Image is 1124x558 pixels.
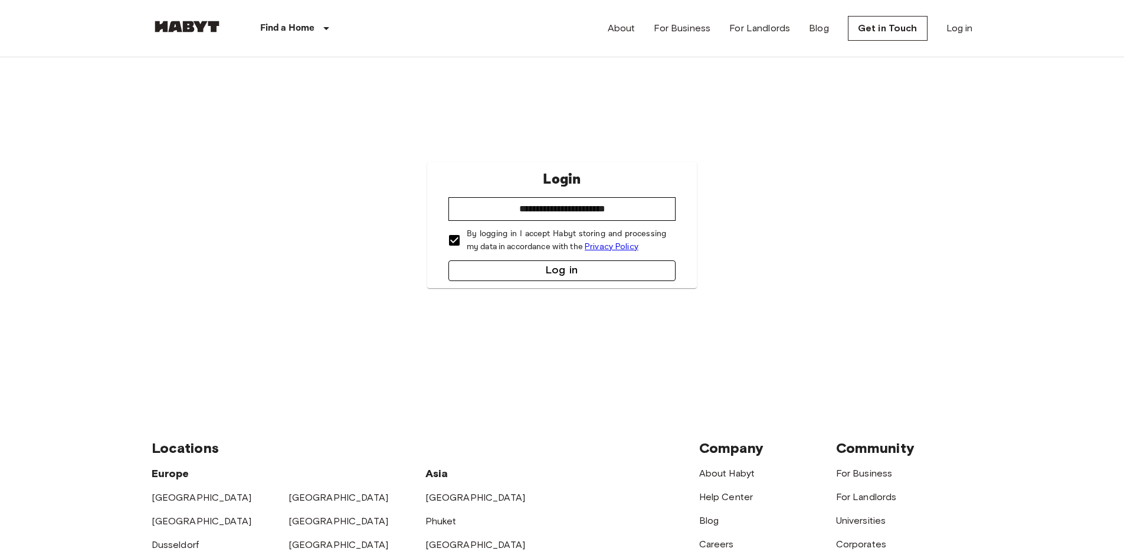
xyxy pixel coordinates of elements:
[836,515,886,526] a: Universities
[152,539,199,550] a: Dusseldorf
[152,515,252,527] a: [GEOGRAPHIC_DATA]
[425,515,457,527] a: Phuket
[585,242,638,252] a: Privacy Policy
[729,21,790,35] a: For Landlords
[699,468,755,479] a: About Habyt
[836,468,893,479] a: For Business
[699,439,764,456] span: Company
[836,439,915,456] span: Community
[946,21,973,35] a: Log in
[152,21,222,32] img: Habyt
[152,492,252,503] a: [GEOGRAPHIC_DATA]
[809,21,829,35] a: Blog
[260,21,315,35] p: Find a Home
[289,539,389,550] a: [GEOGRAPHIC_DATA]
[848,16,928,41] a: Get in Touch
[289,515,389,527] a: [GEOGRAPHIC_DATA]
[699,491,753,502] a: Help Center
[699,539,734,550] a: Careers
[425,492,526,503] a: [GEOGRAPHIC_DATA]
[467,228,666,253] p: By logging in I accept Habyt storing and processing my data in accordance with the
[654,21,710,35] a: For Business
[152,467,189,480] span: Europe
[699,515,719,526] a: Blog
[152,439,219,456] span: Locations
[543,169,581,190] p: Login
[289,492,389,503] a: [GEOGRAPHIC_DATA]
[425,539,526,550] a: [GEOGRAPHIC_DATA]
[608,21,635,35] a: About
[425,467,448,480] span: Asia
[836,539,887,550] a: Corporates
[448,260,676,281] button: Log in
[836,491,897,502] a: For Landlords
